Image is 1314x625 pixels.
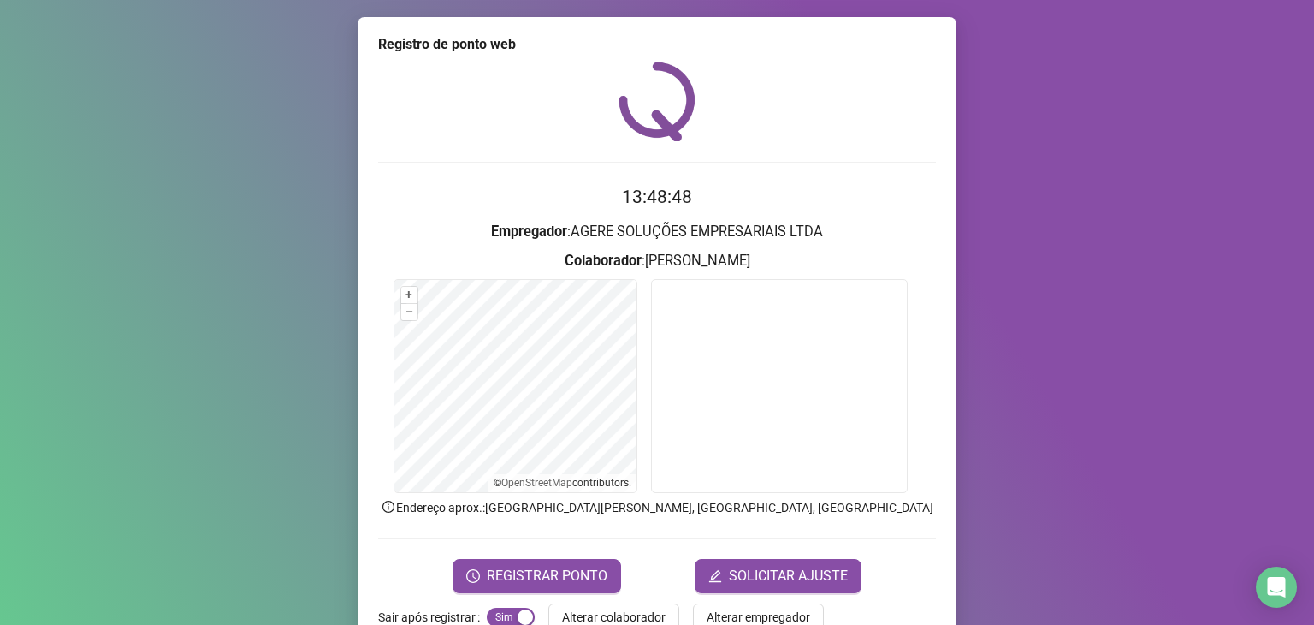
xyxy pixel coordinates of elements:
h3: : AGERE SOLUÇÕES EMPRESARIAIS LTDA [378,221,936,243]
span: edit [708,569,722,583]
div: Open Intercom Messenger [1256,567,1297,608]
span: SOLICITAR AJUSTE [729,566,848,586]
p: Endereço aprox. : [GEOGRAPHIC_DATA][PERSON_NAME], [GEOGRAPHIC_DATA], [GEOGRAPHIC_DATA] [378,498,936,517]
span: REGISTRAR PONTO [487,566,607,586]
time: 13:48:48 [622,187,692,207]
strong: Empregador [491,223,567,240]
li: © contributors. [494,477,631,489]
span: clock-circle [466,569,480,583]
strong: Colaborador [565,253,642,269]
h3: : [PERSON_NAME] [378,250,936,272]
div: Registro de ponto web [378,34,936,55]
a: OpenStreetMap [501,477,572,489]
button: REGISTRAR PONTO [453,559,621,593]
button: editSOLICITAR AJUSTE [695,559,861,593]
img: QRPoint [619,62,695,141]
button: + [401,287,417,303]
button: – [401,304,417,320]
span: info-circle [381,499,396,515]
